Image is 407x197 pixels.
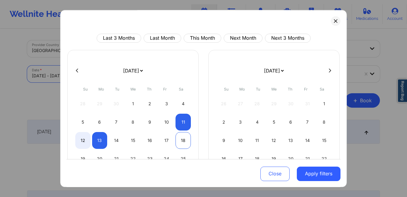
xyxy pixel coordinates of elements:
[115,87,119,91] abbr: Tuesday
[316,114,332,131] div: Sat Nov 08 2025
[176,150,191,167] div: Sat Oct 25 2025
[265,34,311,43] button: Next 3 Months
[300,150,315,167] div: Fri Nov 21 2025
[142,150,157,167] div: Thu Oct 23 2025
[142,132,157,149] div: Thu Oct 16 2025
[159,150,174,167] div: Fri Oct 24 2025
[126,150,141,167] div: Wed Oct 22 2025
[266,132,282,149] div: Wed Nov 12 2025
[271,87,277,91] abbr: Wednesday
[224,34,263,43] button: Next Month
[233,114,248,131] div: Mon Nov 03 2025
[109,132,124,149] div: Tue Oct 14 2025
[159,114,174,131] div: Fri Oct 10 2025
[266,150,282,167] div: Wed Nov 19 2025
[316,95,332,112] div: Sat Nov 01 2025
[176,114,191,131] div: Sat Oct 11 2025
[75,114,91,131] div: Sun Oct 05 2025
[239,87,245,91] abbr: Monday
[126,114,141,131] div: Wed Oct 08 2025
[159,95,174,112] div: Fri Oct 03 2025
[216,114,231,131] div: Sun Nov 02 2025
[147,87,151,91] abbr: Thursday
[320,87,324,91] abbr: Saturday
[98,87,104,91] abbr: Monday
[283,114,298,131] div: Thu Nov 06 2025
[233,132,248,149] div: Mon Nov 10 2025
[184,34,221,43] button: This Month
[144,34,181,43] button: Last Month
[256,87,260,91] abbr: Tuesday
[176,132,191,149] div: Sat Oct 18 2025
[92,132,107,149] div: Mon Oct 13 2025
[163,87,167,91] abbr: Friday
[97,34,141,43] button: Last 3 Months
[176,95,191,112] div: Sat Oct 04 2025
[288,87,292,91] abbr: Thursday
[142,114,157,131] div: Thu Oct 09 2025
[83,87,88,91] abbr: Sunday
[304,87,308,91] abbr: Friday
[316,150,332,167] div: Sat Nov 22 2025
[75,150,91,167] div: Sun Oct 19 2025
[142,95,157,112] div: Thu Oct 02 2025
[109,114,124,131] div: Tue Oct 07 2025
[283,150,298,167] div: Thu Nov 20 2025
[92,150,107,167] div: Mon Oct 20 2025
[297,166,340,181] button: Apply filters
[179,87,183,91] abbr: Saturday
[250,150,265,167] div: Tue Nov 18 2025
[224,87,228,91] abbr: Sunday
[316,132,332,149] div: Sat Nov 15 2025
[109,150,124,167] div: Tue Oct 21 2025
[300,114,315,131] div: Fri Nov 07 2025
[266,114,282,131] div: Wed Nov 05 2025
[283,132,298,149] div: Thu Nov 13 2025
[159,132,174,149] div: Fri Oct 17 2025
[130,87,136,91] abbr: Wednesday
[216,132,231,149] div: Sun Nov 09 2025
[126,95,141,112] div: Wed Oct 01 2025
[92,114,107,131] div: Mon Oct 06 2025
[216,150,231,167] div: Sun Nov 16 2025
[250,114,265,131] div: Tue Nov 04 2025
[300,132,315,149] div: Fri Nov 14 2025
[126,132,141,149] div: Wed Oct 15 2025
[233,150,248,167] div: Mon Nov 17 2025
[260,166,290,181] button: Close
[75,132,91,149] div: Sun Oct 12 2025
[250,132,265,149] div: Tue Nov 11 2025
